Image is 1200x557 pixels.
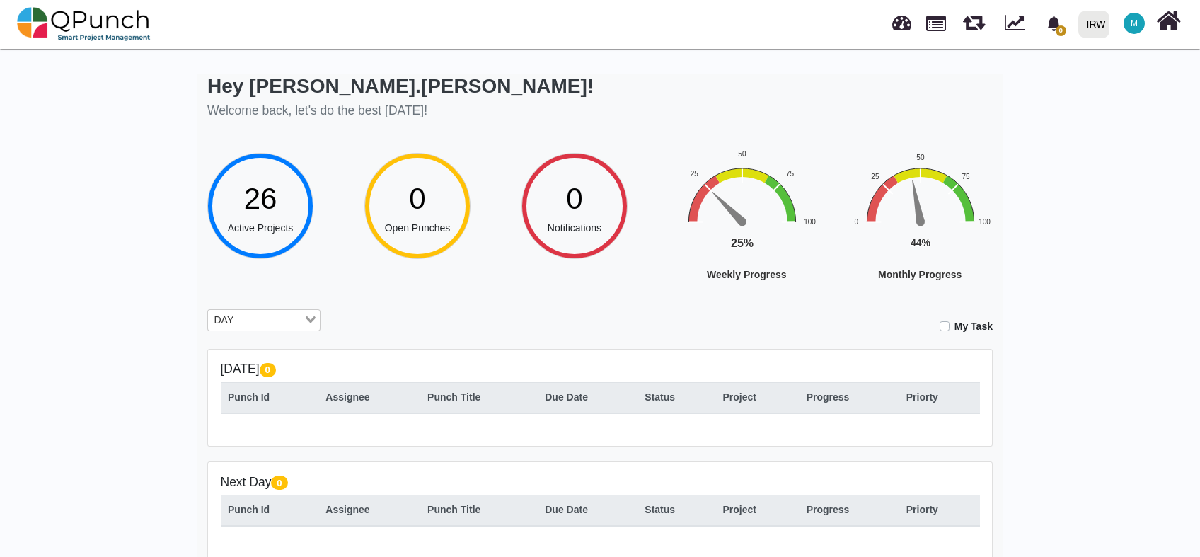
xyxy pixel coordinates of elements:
a: IRW [1072,1,1115,47]
div: Status [645,390,708,405]
div: Status [645,503,708,517]
span: 0 [566,182,582,215]
text: 100 [979,217,991,225]
div: Notification [1042,11,1066,36]
div: IRW [1087,12,1106,37]
svg: Interactive chart [679,148,898,323]
text: 25 [871,172,879,180]
div: Priorty [906,503,972,517]
span: M [1131,19,1138,28]
div: Dynamic Report [998,1,1038,47]
text: 25 [691,170,699,178]
span: 0 [260,363,276,377]
div: Punch Title [427,390,530,405]
div: Due Date [545,503,630,517]
text: Weekly Progress [707,269,787,280]
span: Dashboard [892,8,911,30]
div: Punch Title [427,503,530,517]
text: 75 [786,170,795,178]
div: Priorty [906,390,972,405]
h5: Next Day [221,475,980,490]
text: 44% [911,237,931,248]
h5: [DATE] [221,362,980,377]
a: M [1115,1,1153,46]
label: My Task [954,319,993,334]
span: Projects [926,9,946,31]
div: Weekly Progress. Highcharts interactive chart. [679,148,898,323]
div: Search for option [207,309,321,332]
div: Progress [807,503,892,517]
span: Muhammad.shoaib [1124,13,1145,34]
input: Search for option [238,313,302,328]
span: Open Punches [385,222,451,234]
text: 100 [804,217,816,225]
a: bell fill0 [1038,1,1073,45]
div: Project [722,503,791,517]
span: 26 [244,182,277,215]
text: Monthly Progress [878,269,962,280]
svg: Interactive chart [836,148,1055,323]
div: Monthly Progress. Highcharts interactive chart. [836,148,1055,323]
path: 25 %. Speed. [709,188,745,224]
div: Due Date [545,390,630,405]
div: Project [722,390,791,405]
span: 0 [409,182,425,215]
svg: bell fill [1046,16,1061,31]
span: Notifications [548,222,601,234]
span: DAY [211,313,237,328]
span: Active Projects [228,222,294,234]
div: Punch Id [228,503,311,517]
text: 75 [962,172,970,180]
div: Progress [807,390,892,405]
text: 50 [738,150,746,158]
h2: Hey [PERSON_NAME].[PERSON_NAME]! [207,74,594,98]
span: 0 [1056,25,1066,36]
text: 25% [731,237,754,249]
path: 44 %. Speed. [908,179,925,223]
i: Home [1156,8,1181,35]
h5: Welcome back, let's do the best [DATE]! [207,103,594,118]
img: qpunch-sp.fa6292f.png [17,3,151,45]
span: 0 [271,476,287,490]
div: Punch Id [228,390,311,405]
span: Releases [963,7,985,30]
text: 50 [916,154,925,161]
div: Assignee [325,390,412,405]
text: 0 [855,217,859,225]
div: Assignee [325,503,412,517]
